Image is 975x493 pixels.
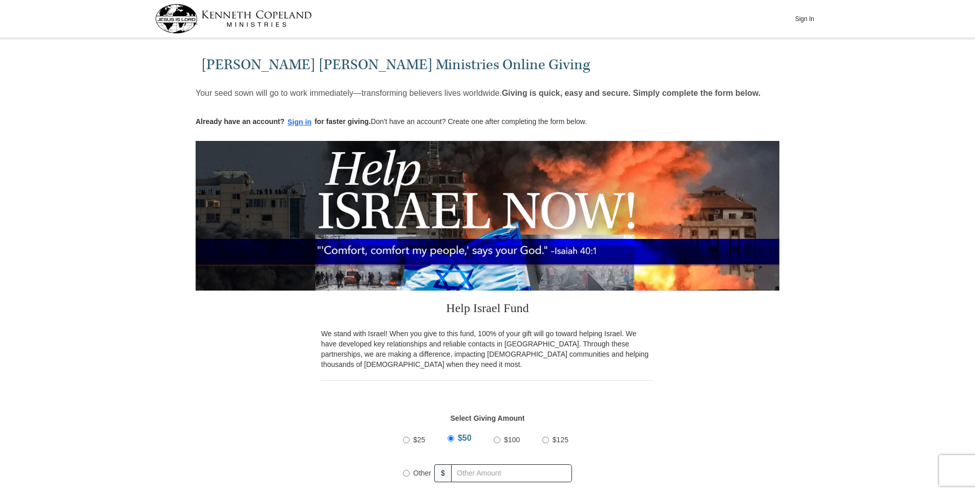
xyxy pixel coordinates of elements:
h1: [PERSON_NAME] [PERSON_NAME] Ministries Online Giving [201,56,774,73]
strong: Giving is quick, easy and secure. Simply complete the form below. [502,89,760,97]
span: $50 [458,434,472,442]
span: Other [413,469,431,477]
img: kcm-header-logo.svg [155,4,312,33]
span: $125 [553,436,568,444]
input: Other Amount [451,464,572,482]
h3: Help Israel Fund [321,291,654,328]
strong: Already have an account? for faster giving. [196,117,371,126]
strong: Select Giving Amount [451,414,525,422]
p: Don't have an account? Create one after completing the form below. [196,116,587,128]
button: Sign In [789,11,820,27]
span: $ [434,464,452,482]
button: Sign in [285,116,315,128]
p: We stand with Israel! When you give to this fund, 100% of your gift will go toward helping Israel... [321,328,654,369]
p: Your seed sown will go to work immediately—transforming believers lives worldwide. [196,88,760,98]
span: $25 [413,436,425,444]
span: $100 [504,436,520,444]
